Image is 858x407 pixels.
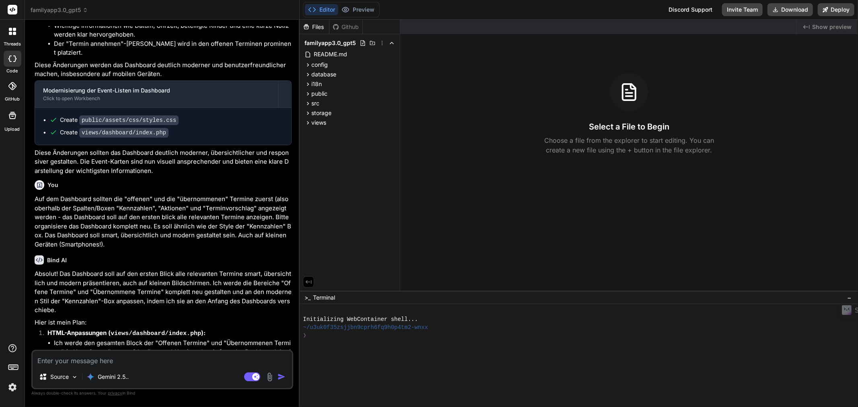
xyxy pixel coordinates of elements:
div: Github [329,23,362,31]
div: Click to open Workbench [43,95,270,102]
h6: Bind AI [47,256,67,264]
span: README.md [313,49,348,59]
span: Terminal [313,294,335,302]
span: config [311,61,328,69]
div: Discord Support [664,3,717,16]
span: Initializing WebContainer shell... [303,315,418,323]
li: Wichtige Informationen wie Datum, Uhrzeit, beteiligte Kinder und eine kurze Notiz werden klar her... [54,21,292,39]
p: Absolut! Das Dashboard soll auf den ersten Blick alle relevanten Termine smart, übersichtlich und... [35,269,292,315]
code: views/dashboard/index.php [79,128,169,138]
code: public/assets/css/styles.css [79,115,179,125]
img: attachment [265,372,274,382]
span: storage [311,109,331,117]
code: views/dashboard/index.php [111,330,201,337]
h6: You [47,181,58,189]
img: Gemini 2.5 Pro [86,373,95,381]
span: privacy [108,391,122,395]
p: Gemini 2.5.. [98,373,129,381]
img: settings [6,380,19,394]
button: Modernisierung der Event-Listen im DashboardClick to open Workbench [35,81,278,107]
span: i18n [311,80,322,88]
button: Invite Team [722,3,763,16]
span: familyapp3.0_gpt5 [31,6,88,14]
button: Deploy [818,3,854,16]
span: ~/u3uk0f35zsjjbn9cprh6fq9h0p4tm2-wnxx [303,323,428,331]
span: − [847,294,852,302]
span: ❯ [303,331,307,339]
span: database [311,70,336,78]
label: GitHub [5,96,20,103]
span: views [311,119,326,127]
p: Choose a file from the explorer to start editing. You can create a new file using the + button in... [539,136,719,155]
img: icon [278,373,286,381]
h3: Select a File to Begin [589,121,669,132]
button: Editor [305,4,338,15]
code: <div class="event-list">...</div> [68,349,187,356]
button: Preview [338,4,378,15]
p: Always double-check its answers. Your in Bind [31,389,293,397]
li: Ich werde den gesamten Block der "Offenen Termine" und "Übernommenen Termine" ( ) an den Anfang d... [54,339,292,376]
div: Create [60,128,169,137]
div: Create [60,116,179,124]
strong: HTML-Anpassungen ( ): [47,329,206,337]
span: public [311,90,327,98]
p: Hier ist mein Plan: [35,318,292,327]
p: Diese Änderungen werden das Dashboard deutlich moderner und benutzerfreundlicher machen, insbeson... [35,61,292,79]
p: Auf dem Dashboard sollten die "offenen" und die "übernommenen" Termine zuerst (also oberhalb der ... [35,195,292,249]
span: src [311,99,319,107]
button: Download [767,3,813,16]
label: Upload [5,126,20,133]
label: threads [4,41,21,47]
div: Modernisierung der Event-Listen im Dashboard [43,86,270,95]
img: Pick Models [71,374,78,380]
li: Der "Termin annehmen"-[PERSON_NAME] wird in den offenen Terminen prominent platziert. [54,39,292,58]
span: Show preview [812,23,852,31]
label: code [7,68,18,74]
p: Source [50,373,69,381]
div: Files [300,23,329,31]
p: Diese Änderungen sollten das Dashboard deutlich moderner, übersichtlicher und responsiver gestalt... [35,148,292,176]
button: − [846,291,853,304]
span: >_ [305,294,311,302]
span: familyapp3.0_gpt5 [305,39,356,47]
